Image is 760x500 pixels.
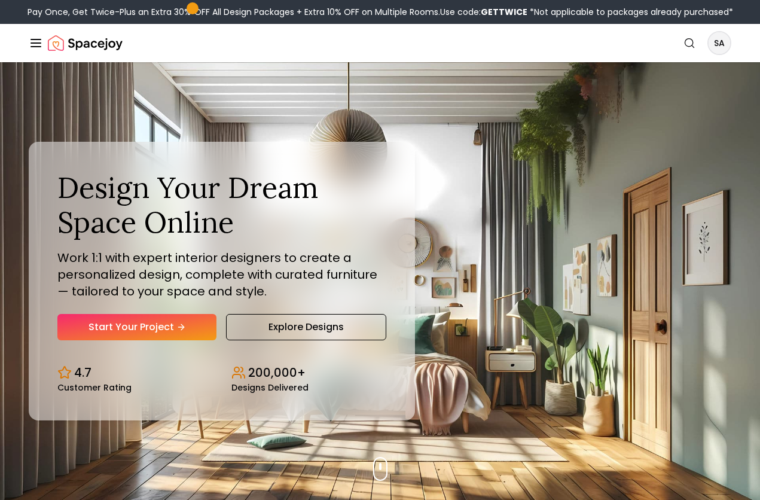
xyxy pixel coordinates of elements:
span: Use code: [440,6,527,18]
span: *Not applicable to packages already purchased* [527,6,733,18]
button: SA [707,31,731,55]
h1: Design Your Dream Space Online [57,170,386,239]
p: Work 1:1 with expert interior designers to create a personalized design, complete with curated fu... [57,249,386,300]
img: Spacejoy Logo [48,31,123,55]
a: Spacejoy [48,31,123,55]
small: Designs Delivered [231,383,309,392]
a: Explore Designs [226,314,386,340]
a: Start Your Project [57,314,216,340]
div: Pay Once, Get Twice-Plus an Extra 30% OFF All Design Packages + Extra 10% OFF on Multiple Rooms. [28,6,733,18]
small: Customer Rating [57,383,132,392]
nav: Global [29,24,731,62]
p: 200,000+ [248,364,306,381]
p: 4.7 [74,364,91,381]
div: Design stats [57,355,386,392]
b: GETTWICE [481,6,527,18]
span: SA [709,32,730,54]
